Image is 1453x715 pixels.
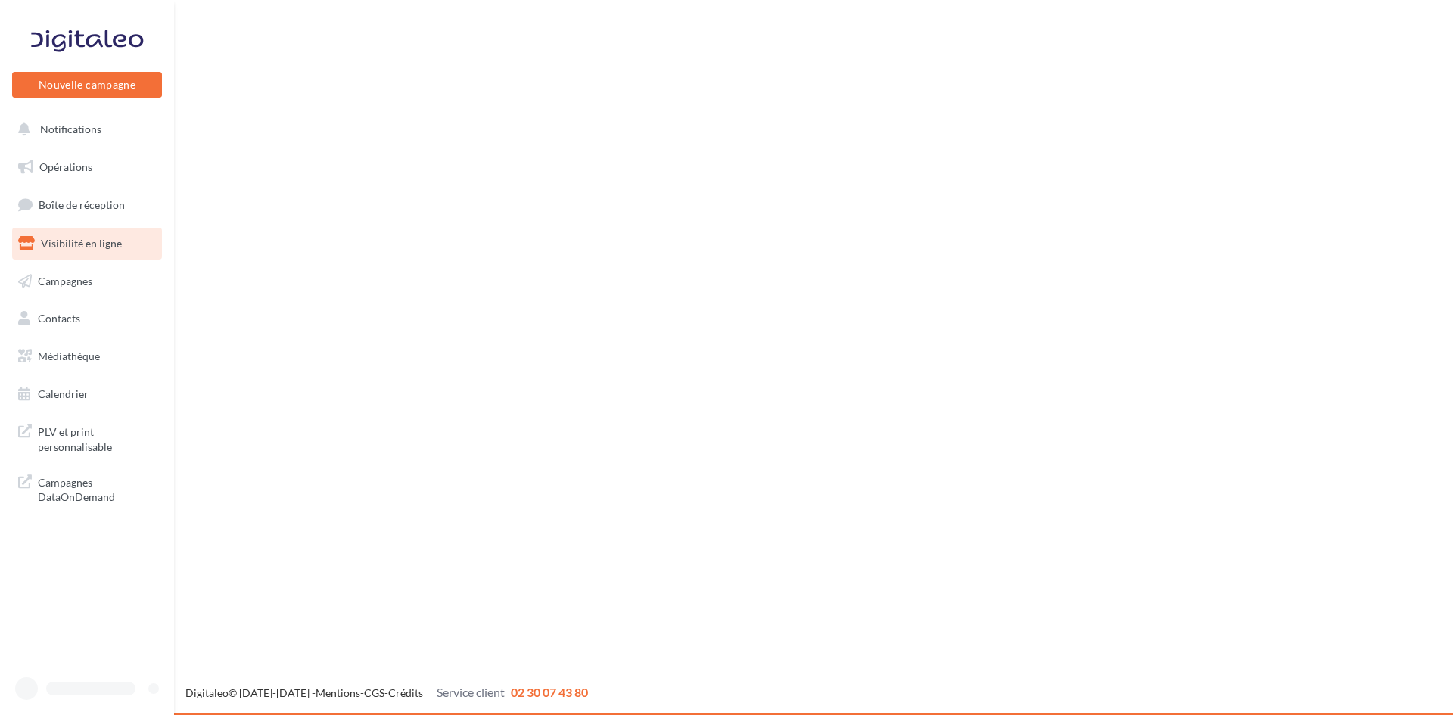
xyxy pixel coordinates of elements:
[12,72,162,98] button: Nouvelle campagne
[511,685,588,699] span: 02 30 07 43 80
[388,686,423,699] a: Crédits
[9,228,165,260] a: Visibilité en ligne
[9,303,165,334] a: Contacts
[364,686,384,699] a: CGS
[316,686,360,699] a: Mentions
[185,686,588,699] span: © [DATE]-[DATE] - - -
[41,237,122,250] span: Visibilité en ligne
[9,378,165,410] a: Calendrier
[38,472,156,505] span: Campagnes DataOnDemand
[9,340,165,372] a: Médiathèque
[9,113,159,145] button: Notifications
[38,387,89,400] span: Calendrier
[9,466,165,511] a: Campagnes DataOnDemand
[38,350,100,362] span: Médiathèque
[38,421,156,454] span: PLV et print personnalisable
[437,685,505,699] span: Service client
[9,151,165,183] a: Opérations
[38,274,92,287] span: Campagnes
[38,312,80,325] span: Contacts
[185,686,229,699] a: Digitaleo
[9,415,165,460] a: PLV et print personnalisable
[9,266,165,297] a: Campagnes
[39,160,92,173] span: Opérations
[9,188,165,221] a: Boîte de réception
[39,198,125,211] span: Boîte de réception
[40,123,101,135] span: Notifications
